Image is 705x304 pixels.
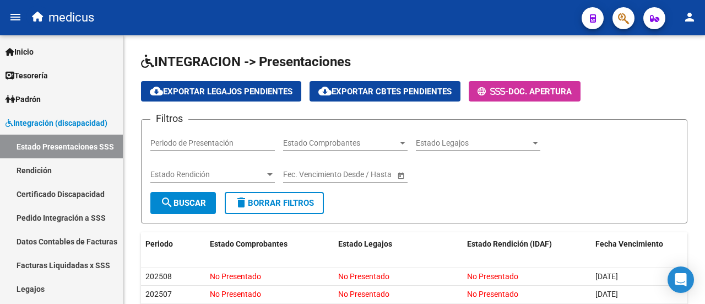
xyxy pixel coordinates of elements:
span: Borrar Filtros [235,198,314,208]
mat-icon: search [160,196,173,209]
span: No Presentado [210,272,261,281]
span: No Presentado [210,290,261,298]
span: Estado Rendición [150,170,265,179]
span: INTEGRACION -> Presentaciones [141,54,351,70]
button: Open calendar [395,169,406,181]
span: Inicio [6,46,34,58]
span: No Presentado [338,290,389,298]
datatable-header-cell: Estado Comprobantes [205,232,334,256]
button: -Doc. Apertura [469,81,581,102]
span: Estado Legajos [338,239,392,248]
input: Fecha fin [333,170,387,179]
mat-icon: menu [9,10,22,24]
span: Exportar Cbtes Pendientes [318,87,452,97]
span: Estado Rendición (IDAF) [467,239,552,248]
input: Fecha inicio [283,170,323,179]
datatable-header-cell: Fecha Vencimiento [591,232,687,256]
mat-icon: cloud_download [150,84,163,98]
datatable-header-cell: Estado Rendición (IDAF) [463,232,591,256]
span: [DATE] [595,290,618,298]
span: Tesorería [6,70,48,82]
mat-icon: cloud_download [318,84,332,98]
span: No Presentado [467,272,518,281]
span: Buscar [160,198,206,208]
button: Buscar [150,192,216,214]
span: Doc. Apertura [508,87,572,97]
span: Estado Legajos [416,138,530,148]
mat-icon: person [683,10,696,24]
button: Exportar Cbtes Pendientes [310,81,460,102]
span: No Presentado [467,290,518,298]
span: medicus [48,6,94,30]
datatable-header-cell: Periodo [141,232,205,256]
button: Exportar Legajos Pendientes [141,81,301,102]
span: Estado Comprobantes [283,138,398,148]
span: [DATE] [595,272,618,281]
span: 202508 [145,272,172,281]
span: Fecha Vencimiento [595,239,663,248]
span: Padrón [6,93,41,105]
span: - [478,87,508,97]
span: Periodo [145,239,173,248]
span: 202507 [145,290,172,298]
mat-icon: delete [235,196,248,209]
div: Open Intercom Messenger [668,266,694,293]
span: No Presentado [338,272,389,281]
button: Borrar Filtros [225,192,324,214]
span: Integración (discapacidad) [6,117,107,129]
h3: Filtros [150,111,188,126]
span: Exportar Legajos Pendientes [150,87,292,97]
datatable-header-cell: Estado Legajos [334,232,462,256]
span: Estado Comprobantes [210,239,288,248]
